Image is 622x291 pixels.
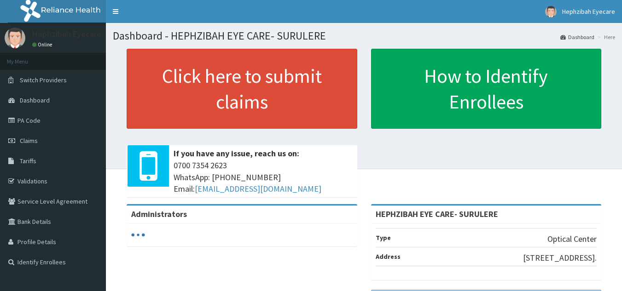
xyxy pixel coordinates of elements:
b: Address [376,252,401,261]
span: Tariffs [20,157,36,165]
li: Here [595,33,615,41]
a: [EMAIL_ADDRESS][DOMAIN_NAME] [195,183,321,194]
span: Switch Providers [20,76,67,84]
b: Administrators [131,209,187,219]
svg: audio-loading [131,228,145,242]
b: Type [376,234,391,242]
span: Dashboard [20,96,50,104]
span: 0700 7354 2623 WhatsApp: [PHONE_NUMBER] Email: [174,160,353,195]
a: How to Identify Enrollees [371,49,602,129]
h1: Dashboard - HEPHZIBAH EYE CARE- SURULERE [113,30,615,42]
b: If you have any issue, reach us on: [174,148,299,159]
span: Hephzibah Eyecare [562,7,615,16]
a: Dashboard [560,33,594,41]
p: Optical Center [547,233,597,245]
span: Claims [20,137,38,145]
strong: HEPHZIBAH EYE CARE- SURULERE [376,209,498,219]
a: Online [32,41,54,48]
p: Hephzibah Eyecare [32,30,101,38]
img: User Image [5,28,25,48]
a: Click here to submit claims [127,49,357,129]
p: [STREET_ADDRESS]. [523,252,597,264]
img: User Image [545,6,557,17]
